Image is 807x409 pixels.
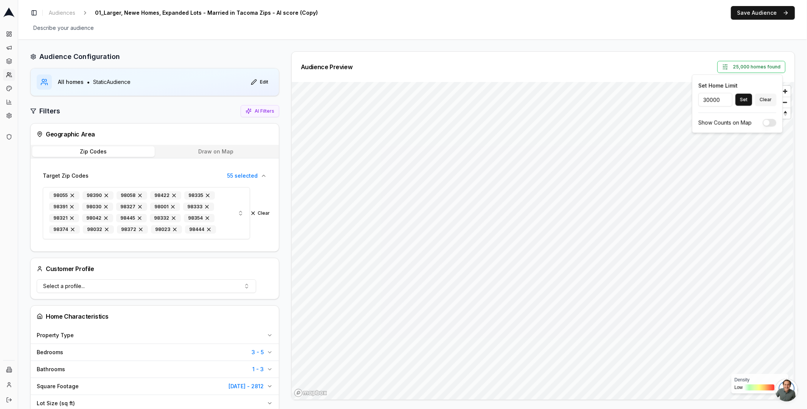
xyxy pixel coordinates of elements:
div: 98374 [49,225,80,234]
span: Property Type [37,332,74,339]
div: 98332 [150,214,181,222]
button: Zoom in [780,86,791,97]
div: 98391 [49,203,79,211]
span: All homes [58,78,84,86]
div: 98422 [150,191,181,200]
div: 98058 [117,191,147,200]
div: Customer Profile [37,264,94,273]
label: Set Home Limit [698,82,738,89]
button: Draw on Map [155,146,277,157]
button: Set [735,94,752,106]
h2: Audience Configuration [39,51,120,62]
button: Target Zip Codes55 selected [37,167,273,184]
div: 98321 [49,214,79,222]
div: 98032 [83,225,114,234]
div: Target Zip Codes55 selected [37,184,273,245]
div: 98042 [82,214,113,222]
button: Square Footage[DATE] - 2812 [31,378,279,395]
label: Show Counts on Map [698,120,752,125]
nav: breadcrumb [46,8,333,18]
button: Edit [246,76,273,88]
div: 98445 [116,214,147,222]
button: Reset bearing to north [780,108,791,119]
span: Target Zip Codes [43,172,89,180]
div: Open chat [775,379,798,401]
span: 55 selected [227,172,258,180]
div: 98030 [82,203,113,211]
button: Zip Codes [32,146,155,157]
div: 98001 [150,203,180,211]
div: Density [734,377,785,383]
button: Bathrooms1 - 3 [31,361,279,378]
button: Bedrooms3 - 5 [31,344,279,361]
div: 98055 [49,191,79,200]
span: 3 - 5 [252,349,264,356]
button: Log out [3,394,15,406]
span: Reset bearing to north [779,109,791,118]
div: 98023 [151,225,182,234]
div: Audience Preview [301,64,353,70]
span: Audiences [49,9,75,17]
button: Clear [755,94,776,106]
span: [DATE] - 2812 [229,383,264,390]
h2: Filters [39,106,60,116]
span: Describe your audience [30,23,97,33]
span: • [87,77,90,87]
button: Save Audience [731,6,795,20]
button: 25,000 homes found [717,61,785,73]
span: Static Audience [93,78,131,86]
div: Geographic Area [37,130,273,139]
div: 98327 [116,203,147,211]
div: 98335 [184,191,215,200]
div: 98444 [185,225,216,234]
div: 98372 [117,225,148,234]
button: AI Filters [241,105,279,117]
a: Audiences [46,8,78,18]
a: Mapbox homepage [294,389,327,397]
button: Zoom out [780,97,791,108]
button: Property Type [31,327,279,344]
div: 98390 [82,191,114,200]
span: Lot Size (sq ft) [37,400,75,407]
span: AI Filters [255,108,274,114]
span: Square Footage [37,383,79,390]
span: Select a profile... [43,282,85,290]
span: Low [734,384,743,390]
div: 98333 [183,203,214,211]
div: 98354 [184,214,215,222]
span: 1 - 3 [252,366,264,373]
span: Bathrooms [37,366,65,373]
canvas: Map [292,82,793,400]
span: Bedrooms [37,349,63,356]
div: Home Characteristics [37,312,273,321]
span: 01_Larger, Newe Homes, Expanded Lots - Married in Tacoma Zips - AI score (Copy) [92,8,321,18]
button: Clear [250,210,270,216]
